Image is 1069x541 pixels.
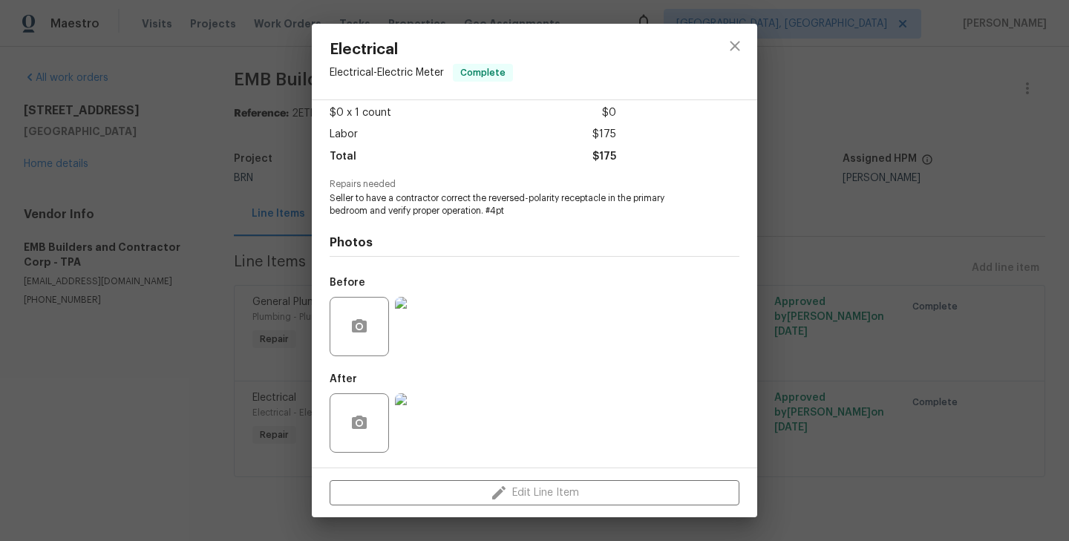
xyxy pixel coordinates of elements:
[592,146,616,168] span: $175
[330,278,365,288] h5: Before
[330,235,739,250] h4: Photos
[330,146,356,168] span: Total
[330,192,699,217] span: Seller to have a contractor correct the reversed-polarity receptacle in the primary bedroom and v...
[330,180,739,189] span: Repairs needed
[592,124,616,145] span: $175
[330,124,358,145] span: Labor
[602,102,616,124] span: $0
[330,68,444,78] span: Electrical - Electric Meter
[454,65,511,80] span: Complete
[330,42,513,58] span: Electrical
[717,28,753,64] button: close
[330,102,391,124] span: $0 x 1 count
[330,374,357,384] h5: After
